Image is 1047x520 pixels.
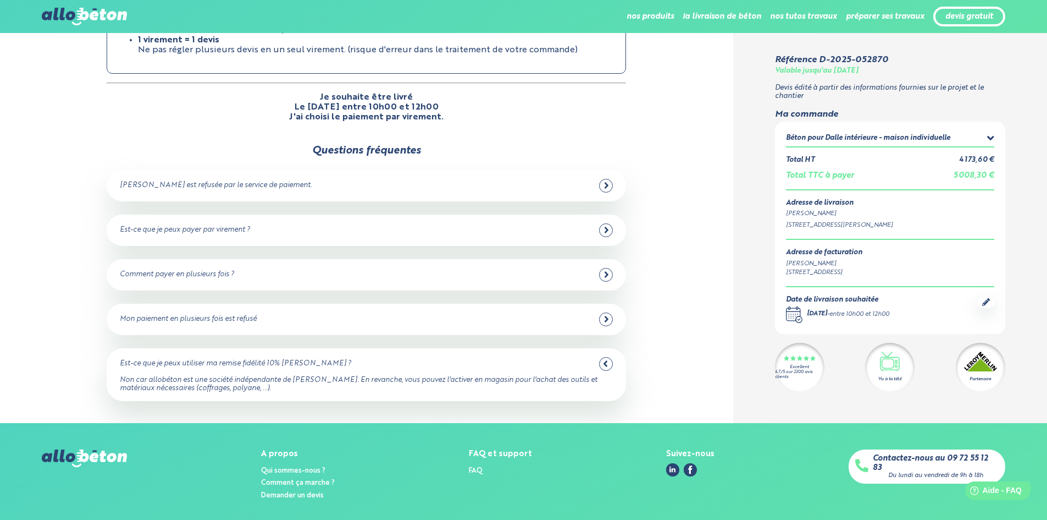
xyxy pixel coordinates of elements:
[469,450,532,459] div: FAQ et support
[846,3,924,30] li: préparer ses travaux
[807,310,889,319] div: -
[320,92,413,102] p: Je souhaite être livré
[775,67,858,75] div: Valable jusqu'au [DATE]
[120,226,250,234] div: Est-ce que je peux payer par virement ?
[120,376,613,392] div: Non car allobéton est une société indépendante de [PERSON_NAME]. En revanche, vous pouvez l'activ...
[786,156,815,165] div: Total HT
[786,171,854,180] div: Total TTC à payer
[683,3,761,30] li: la livraison de béton
[786,221,994,230] div: [STREET_ADDRESS][PERSON_NAME]
[261,450,335,459] div: A propos
[888,472,983,479] div: Du lundi au vendredi de 9h à 18h
[775,370,824,380] div: 4.7/5 sur 2300 avis clients
[786,209,994,218] div: [PERSON_NAME]
[469,467,483,474] a: FAQ
[786,296,889,304] div: Date de livraison souhaitée
[42,8,126,25] img: allobéton
[786,133,994,146] summary: Béton pour Dalle intérieure - maison individuelle
[786,259,862,269] div: [PERSON_NAME]
[775,84,1005,100] p: Devis édité à partir des informations fournies sur le projet et le chantier
[878,376,901,382] div: Vu à la télé
[786,134,950,143] div: Béton pour Dalle intérieure - maison individuelle
[138,35,617,56] li: Ne pas régler plusieurs devis en un seul virement. (risque d'erreur dans le traitement de votre c...
[666,450,714,459] div: Suivez-nous
[120,271,234,279] div: Comment payer en plusieurs fois ?
[295,102,439,112] p: Le [DATE] entre 10h00 et 12h00
[261,467,325,474] a: Qui sommes-nous ?
[970,376,991,382] div: Partenaire
[959,156,994,165] div: 4 173,60 €
[42,450,126,467] img: allobéton
[289,112,444,122] p: J'ai choisi le paiement par virement.
[120,315,257,324] div: Mon paiement en plusieurs fois est refusé
[786,199,994,207] div: Adresse de livraison
[775,55,888,65] div: Référence D-2025-052870
[829,310,889,319] div: entre 10h00 et 12h00
[261,492,324,499] a: Demander un devis
[138,36,219,45] strong: 1 virement = 1 devis
[790,365,809,370] div: Excellent
[120,182,312,190] div: [PERSON_NAME] est refusée par le service de paiement.
[949,477,1035,508] iframe: Help widget launcher
[786,268,862,277] div: [STREET_ADDRESS]
[775,110,1005,119] div: Ma commande
[627,3,674,30] li: nos produits
[954,172,994,179] span: 5 008,30 €
[945,12,993,21] a: devis gratuit
[312,145,421,157] div: Questions fréquentes
[120,360,351,368] div: Est-ce que je peux utiliser ma remise fidélité 10% [PERSON_NAME] ?
[786,249,862,257] div: Adresse de facturation
[807,310,827,319] div: [DATE]
[770,3,837,30] li: nos tutos travaux
[873,454,999,472] a: Contactez-nous au 09 72 55 12 83
[261,479,335,486] a: Comment ça marche ?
